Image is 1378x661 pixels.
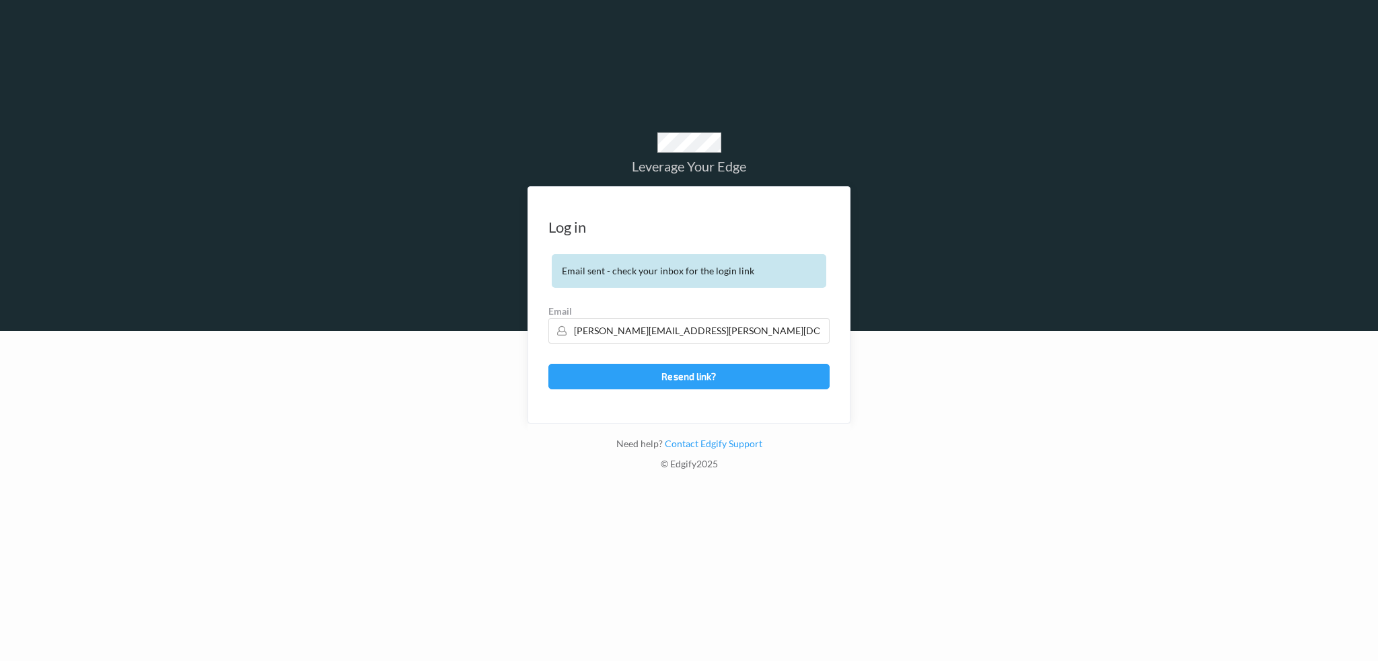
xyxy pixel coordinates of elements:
[548,364,830,389] button: Resend link?
[663,438,762,449] a: Contact Edgify Support
[528,159,850,173] div: Leverage Your Edge
[528,437,850,457] div: Need help?
[552,254,826,288] div: Email sent - check your inbox for the login link
[528,457,850,477] div: © Edgify 2025
[548,221,586,234] div: Log in
[548,305,830,318] label: Email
